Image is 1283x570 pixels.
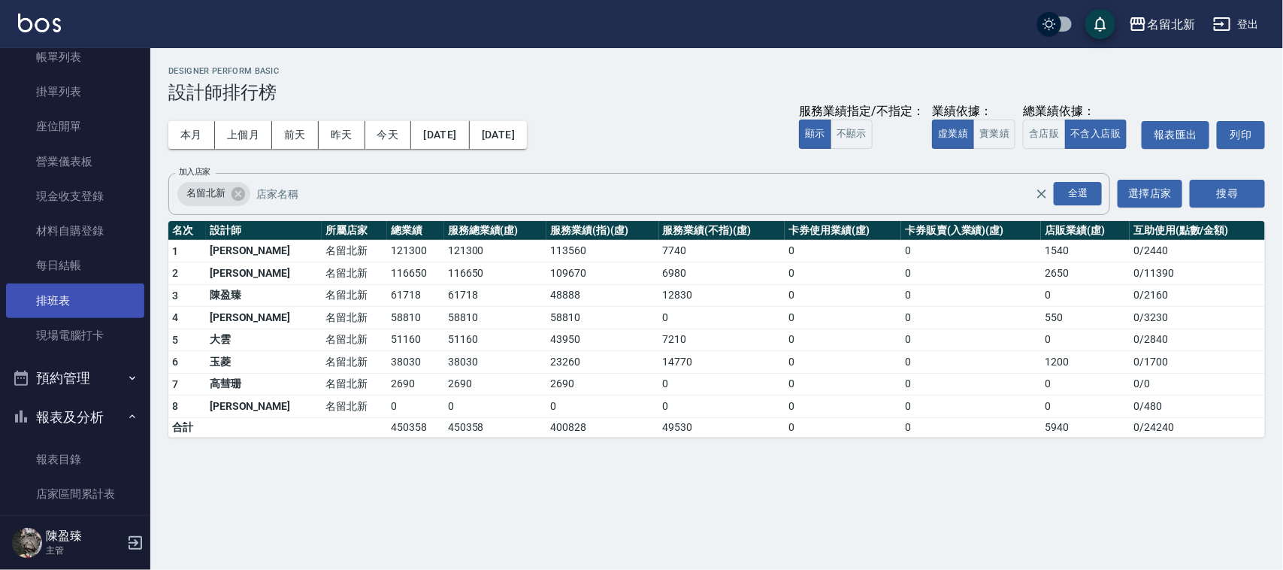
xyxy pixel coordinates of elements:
[901,284,1041,307] td: 0
[6,248,144,283] a: 每日結帳
[322,221,387,241] th: 所屬店家
[6,283,144,318] a: 排班表
[901,262,1041,285] td: 0
[6,359,144,398] button: 預約管理
[1207,11,1265,38] button: 登出
[1130,262,1265,285] td: 0 / 11390
[172,400,178,412] span: 8
[659,329,785,351] td: 7210
[1054,182,1102,205] div: 全選
[6,442,144,477] a: 報表目錄
[1085,9,1115,39] button: save
[322,240,387,262] td: 名留北新
[546,284,658,307] td: 48888
[831,120,873,149] button: 不顯示
[444,351,546,374] td: 38030
[322,262,387,285] td: 名留北新
[659,351,785,374] td: 14770
[1130,373,1265,396] td: 0 / 0
[1217,121,1265,149] button: 列印
[206,351,322,374] td: 玉菱
[6,398,144,437] button: 報表及分析
[172,334,178,346] span: 5
[444,262,546,285] td: 116650
[1041,351,1130,374] td: 1200
[1142,121,1209,149] button: 報表匯出
[444,396,546,418] td: 0
[659,396,785,418] td: 0
[1130,417,1265,437] td: 0 / 24240
[546,329,658,351] td: 43950
[172,378,178,390] span: 7
[1041,284,1130,307] td: 0
[272,121,319,149] button: 前天
[253,180,1062,207] input: 店家名稱
[6,214,144,248] a: 材料自購登錄
[1041,417,1130,437] td: 5940
[6,512,144,547] a: 店家日報表
[901,417,1041,437] td: 0
[1130,221,1265,241] th: 互助使用(點數/金額)
[1041,329,1130,351] td: 0
[785,284,901,307] td: 0
[6,74,144,109] a: 掛單列表
[206,221,322,241] th: 設計師
[322,373,387,396] td: 名留北新
[973,120,1015,149] button: 實業績
[206,396,322,418] td: [PERSON_NAME]
[444,221,546,241] th: 服務總業績(虛)
[1041,240,1130,262] td: 1540
[470,121,527,149] button: [DATE]
[18,14,61,32] img: Logo
[1130,240,1265,262] td: 0 / 2440
[6,144,144,179] a: 營業儀表板
[901,351,1041,374] td: 0
[1065,120,1127,149] button: 不含入店販
[1041,262,1130,285] td: 2650
[179,166,210,177] label: 加入店家
[46,544,123,557] p: 主管
[172,245,178,257] span: 1
[46,529,123,544] h5: 陳盈臻
[785,221,901,241] th: 卡券使用業績(虛)
[785,417,901,437] td: 0
[546,396,658,418] td: 0
[1130,351,1265,374] td: 0 / 1700
[172,267,178,279] span: 2
[206,284,322,307] td: 陳盈臻
[1130,329,1265,351] td: 0 / 2840
[1041,396,1130,418] td: 0
[322,307,387,329] td: 名留北新
[206,240,322,262] td: [PERSON_NAME]
[546,262,658,285] td: 109670
[168,417,206,437] td: 合計
[387,396,444,418] td: 0
[785,262,901,285] td: 0
[387,262,444,285] td: 116650
[444,373,546,396] td: 2690
[785,240,901,262] td: 0
[206,262,322,285] td: [PERSON_NAME]
[168,121,215,149] button: 本月
[206,373,322,396] td: 高彗珊
[901,373,1041,396] td: 0
[172,356,178,368] span: 6
[1023,120,1065,149] button: 含店販
[387,221,444,241] th: 總業績
[1041,307,1130,329] td: 550
[322,396,387,418] td: 名留北新
[901,240,1041,262] td: 0
[901,307,1041,329] td: 0
[1041,221,1130,241] th: 店販業績(虛)
[932,104,1015,120] div: 業績依據：
[1147,15,1195,34] div: 名留北新
[1041,373,1130,396] td: 0
[387,373,444,396] td: 2690
[659,240,785,262] td: 7740
[444,307,546,329] td: 58810
[546,417,658,437] td: 400828
[444,329,546,351] td: 51160
[411,121,469,149] button: [DATE]
[6,109,144,144] a: 座位開單
[785,396,901,418] td: 0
